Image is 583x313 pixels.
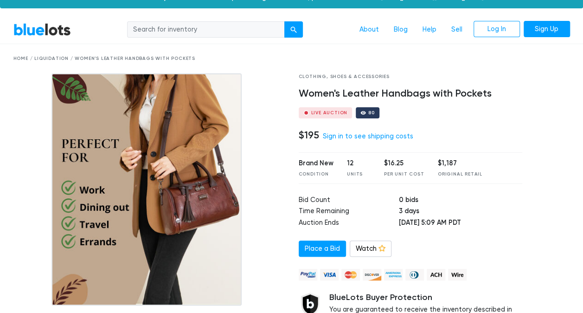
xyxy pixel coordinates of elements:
[299,73,523,80] div: Clothing, Shoes & Accessories
[127,21,285,38] input: Search for inventory
[448,269,467,280] img: wire-908396882fe19aaaffefbd8e17b12f2f29708bd78693273c0e28e3a24408487f.png
[474,21,520,38] a: Log In
[384,171,424,178] div: Per Unit Cost
[13,55,570,62] div: Home / Liquidation / Women's Leather Handbags with Pockets
[299,195,399,207] td: Bid Count
[299,171,333,178] div: Condition
[350,241,391,257] a: Watch
[368,111,375,115] div: 80
[13,23,71,36] a: BlueLots
[320,269,339,280] img: visa-79caf175f036a155110d1892330093d4c38f53c55c9ec9e2c3a54a56571784bb.png
[347,158,370,169] div: 12
[399,206,522,218] td: 3 days
[384,269,403,280] img: american_express-ae2a9f97a040b4b41f6397f7637041a5861d5f99d0716c09922aba4e24c8547d.png
[299,129,319,141] h4: $195
[405,269,424,280] img: diners_club-c48f30131b33b1bb0e5d0e2dbd43a8bea4cb12cb2961413e2f4250e06c020426.png
[427,269,445,280] img: ach-b7992fed28a4f97f893c574229be66187b9afb3f1a8d16a4691d3d3140a8ab00.png
[299,269,317,280] img: paypal_credit-80455e56f6e1299e8d57f40c0dcee7b8cd4ae79b9eccbfc37e2480457ba36de9.png
[299,241,346,257] a: Place a Bid
[399,195,522,207] td: 0 bids
[415,21,444,39] a: Help
[299,158,333,169] div: Brand New
[444,21,470,39] a: Sell
[347,171,370,178] div: Units
[384,158,424,169] div: $16.25
[386,21,415,39] a: Blog
[341,269,360,280] img: mastercard-42073d1d8d11d6635de4c079ffdb20a4f30a903dc55d1612383a1b395dd17f39.png
[438,171,482,178] div: Original Retail
[399,218,522,229] td: [DATE] 5:09 AM PDT
[51,73,242,306] img: e2d5b958-9f8c-418a-aa76-a86b179ce553-1731456908.jpg
[329,293,523,303] h5: BlueLots Buyer Protection
[311,111,348,115] div: Live Auction
[299,206,399,218] td: Time Remaining
[299,88,523,100] h4: Women's Leather Handbags with Pockets
[438,158,482,169] div: $1,187
[363,269,381,280] img: discover-82be18ecfda2d062aad2762c1ca80e2d36a4073d45c9e0ffae68cd515fbd3d32.png
[352,21,386,39] a: About
[299,218,399,229] td: Auction Ends
[323,132,413,140] a: Sign in to see shipping costs
[524,21,570,38] a: Sign Up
